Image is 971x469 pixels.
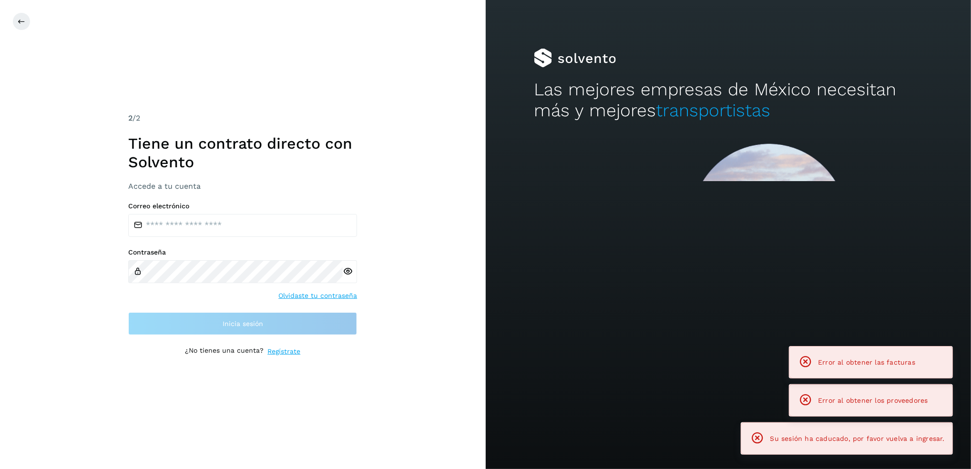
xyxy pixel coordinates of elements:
[223,320,263,327] span: Inicia sesión
[185,347,264,357] p: ¿No tienes una cuenta?
[128,312,357,335] button: Inicia sesión
[770,435,945,442] span: Su sesión ha caducado, por favor vuelva a ingresar.
[128,202,357,210] label: Correo electrónico
[128,248,357,256] label: Contraseña
[656,100,770,121] span: transportistas
[128,182,357,191] h3: Accede a tu cuenta
[267,347,300,357] a: Regístrate
[128,134,357,171] h1: Tiene un contrato directo con Solvento
[128,113,133,122] span: 2
[818,358,915,366] span: Error al obtener las facturas
[818,397,928,404] span: Error al obtener los proveedores
[128,112,357,124] div: /2
[278,291,357,301] a: Olvidaste tu contraseña
[534,79,922,122] h2: Las mejores empresas de México necesitan más y mejores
